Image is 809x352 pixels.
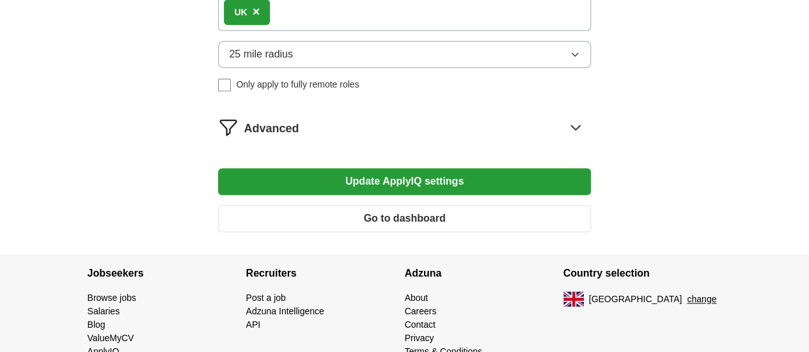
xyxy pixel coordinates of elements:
[687,293,716,306] button: change
[405,293,428,303] a: About
[218,168,590,195] button: Update ApplyIQ settings
[563,256,722,291] h4: Country selection
[589,293,682,306] span: [GEOGRAPHIC_DATA]
[405,333,434,343] a: Privacy
[218,41,590,68] button: 25 mile radius
[229,47,293,62] span: 25 mile radius
[234,7,247,17] strong: UK
[244,120,299,137] span: Advanced
[405,319,436,330] a: Contact
[88,293,136,303] a: Browse jobs
[246,319,261,330] a: API
[88,333,134,343] a: ValueMyCV
[218,117,239,137] img: filter
[253,4,260,19] span: ×
[246,306,324,316] a: Adzuna Intelligence
[88,306,120,316] a: Salaries
[218,205,590,232] button: Go to dashboard
[218,79,231,91] input: Only apply to fully remote roles
[88,319,106,330] a: Blog
[246,293,286,303] a: Post a job
[236,78,359,91] span: Only apply to fully remote roles
[563,291,584,307] img: UK flag
[253,3,260,22] button: ×
[405,306,437,316] a: Careers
